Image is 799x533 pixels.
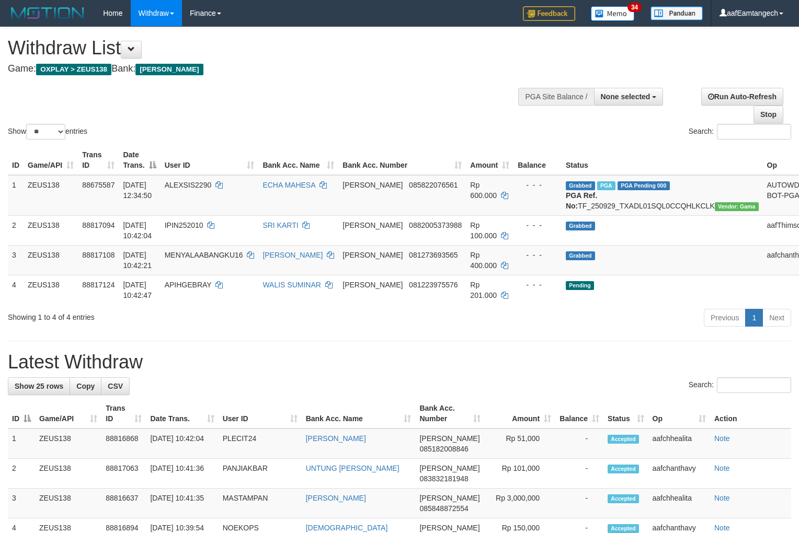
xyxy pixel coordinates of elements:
a: 1 [745,309,763,327]
span: IPIN252010 [165,221,203,229]
span: Rp 400.000 [470,251,497,270]
button: None selected [594,88,664,106]
span: 88817094 [82,221,115,229]
th: Amount: activate to sort column ascending [485,399,555,428]
span: 88675587 [82,181,115,189]
div: - - - [518,180,557,190]
a: SRI KARTI [262,221,298,229]
span: Copy 085848872554 to clipboard [419,504,468,513]
td: Rp 3,000,000 [485,489,555,518]
td: 1 [8,428,35,459]
h1: Withdraw List [8,38,522,59]
img: panduan.png [650,6,703,20]
th: Bank Acc. Name: activate to sort column ascending [258,145,338,175]
td: PANJIAKBAR [219,459,302,489]
td: ZEUS138 [35,428,101,459]
span: 88817124 [82,281,115,289]
td: aafchhealita [648,489,710,518]
th: Game/API: activate to sort column ascending [35,399,101,428]
span: Copy 081273693565 to clipboard [409,251,458,259]
span: Copy 083832181948 to clipboard [419,474,468,483]
td: 3 [8,245,24,275]
div: - - - [518,250,557,260]
div: - - - [518,220,557,230]
td: 88817063 [101,459,146,489]
td: ZEUS138 [24,215,78,245]
a: ECHA MAHESA [262,181,315,189]
a: Note [714,464,730,472]
td: aafchanthavy [648,459,710,489]
img: Button%20Memo.svg [591,6,635,21]
span: CSV [108,382,123,390]
span: 88817108 [82,251,115,259]
th: Op: activate to sort column ascending [648,399,710,428]
td: ZEUS138 [35,459,101,489]
td: 1 [8,175,24,216]
span: Accepted [608,435,639,444]
span: Marked by aafpengsreynich [597,181,615,190]
span: APIHGEBRAY [165,281,212,289]
span: [PERSON_NAME] [135,64,203,75]
span: [PERSON_NAME] [343,221,403,229]
td: - [555,459,603,489]
span: Grabbed [566,222,595,230]
a: [PERSON_NAME] [306,434,366,443]
th: ID: activate to sort column descending [8,399,35,428]
th: User ID: activate to sort column ascending [161,145,259,175]
img: Feedback.jpg [523,6,575,21]
span: MENYALAABANGKU16 [165,251,243,259]
span: Grabbed [566,251,595,260]
a: Show 25 rows [8,377,70,395]
td: Rp 51,000 [485,428,555,459]
div: PGA Site Balance / [518,88,593,106]
span: [PERSON_NAME] [343,281,403,289]
a: WALIS SUMINAR [262,281,321,289]
span: Copy 081223975576 to clipboard [409,281,458,289]
span: [DATE] 10:42:04 [123,221,152,240]
span: Pending [566,281,594,290]
td: 88816637 [101,489,146,518]
span: OXPLAY > ZEUS138 [36,64,111,75]
div: - - - [518,280,557,290]
td: 2 [8,459,35,489]
h1: Latest Withdraw [8,352,791,373]
th: Amount: activate to sort column ascending [466,145,513,175]
label: Search: [689,124,791,140]
span: Accepted [608,465,639,473]
a: [PERSON_NAME] [306,494,366,502]
a: Note [714,524,730,532]
td: Rp 101,000 [485,459,555,489]
span: [DATE] 10:42:21 [123,251,152,270]
a: Next [762,309,791,327]
td: - [555,489,603,518]
a: Stop [754,106,783,123]
td: 4 [8,275,24,305]
input: Search: [717,124,791,140]
td: [DATE] 10:41:35 [146,489,218,518]
span: None selected [601,92,650,101]
label: Search: [689,377,791,393]
span: Grabbed [566,181,595,190]
span: [PERSON_NAME] [419,494,480,502]
td: 3 [8,489,35,518]
td: ZEUS138 [24,275,78,305]
span: [PERSON_NAME] [419,434,480,443]
th: Trans ID: activate to sort column ascending [78,145,119,175]
td: ZEUS138 [35,489,101,518]
th: User ID: activate to sort column ascending [219,399,302,428]
td: ZEUS138 [24,245,78,275]
h4: Game: Bank: [8,64,522,74]
span: Copy 085182008846 to clipboard [419,445,468,453]
td: 88816868 [101,428,146,459]
span: Vendor URL: https://trx31.1velocity.biz [715,202,759,211]
td: [DATE] 10:41:36 [146,459,218,489]
th: Balance [513,145,562,175]
span: Accepted [608,494,639,503]
span: [PERSON_NAME] [419,464,480,472]
th: Status [562,145,763,175]
td: - [555,428,603,459]
th: Date Trans.: activate to sort column descending [119,145,160,175]
span: Copy 0882005373988 to clipboard [409,221,462,229]
span: PGA Pending [618,181,670,190]
a: Previous [704,309,746,327]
